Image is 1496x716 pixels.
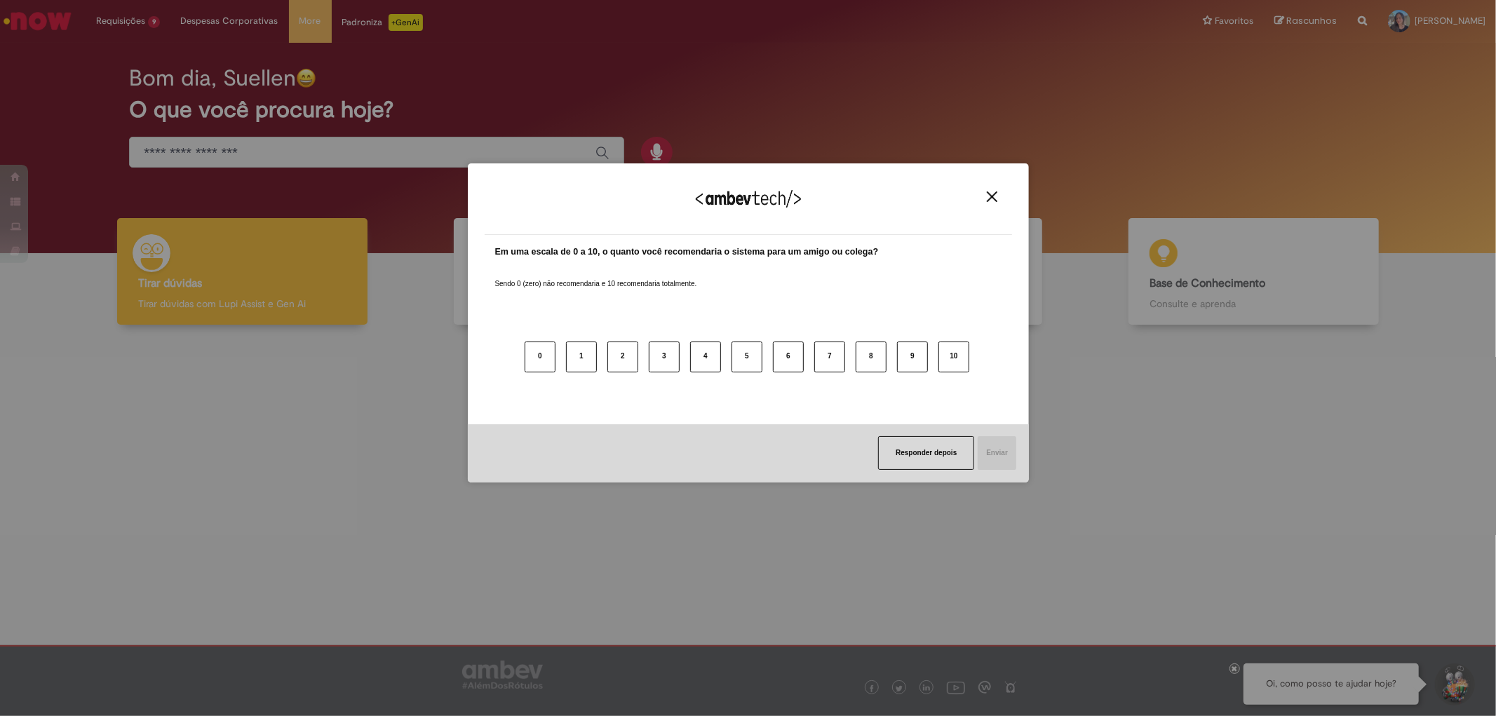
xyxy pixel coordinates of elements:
[495,262,697,289] label: Sendo 0 (zero) não recomendaria e 10 recomendaria totalmente.
[814,342,845,372] button: 7
[897,342,928,372] button: 9
[525,342,555,372] button: 0
[878,436,974,470] button: Responder depois
[856,342,887,372] button: 8
[773,342,804,372] button: 6
[566,342,597,372] button: 1
[732,342,762,372] button: 5
[495,245,879,259] label: Em uma escala de 0 a 10, o quanto você recomendaria o sistema para um amigo ou colega?
[987,191,997,202] img: Close
[983,191,1002,203] button: Close
[690,342,721,372] button: 4
[649,342,680,372] button: 3
[938,342,969,372] button: 10
[696,190,801,208] img: Logo Ambevtech
[607,342,638,372] button: 2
